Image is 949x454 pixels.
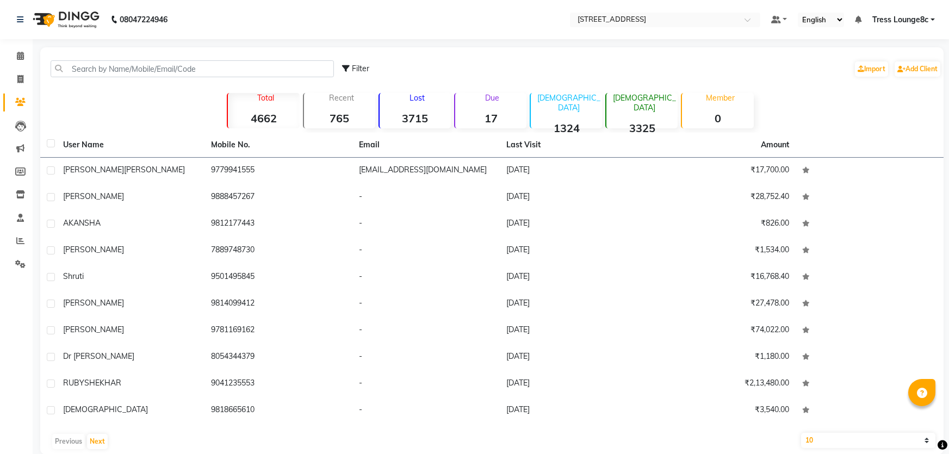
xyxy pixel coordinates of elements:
p: Due [457,93,526,103]
td: 9814099412 [204,291,352,318]
td: [DATE] [500,158,648,184]
span: [PERSON_NAME] [63,325,124,334]
strong: 1324 [531,121,602,135]
td: ₹17,700.00 [648,158,796,184]
p: [DEMOGRAPHIC_DATA] [535,93,602,113]
td: 7889748730 [204,238,352,264]
span: [PERSON_NAME] [63,245,124,254]
td: - [352,291,500,318]
p: Recent [308,93,375,103]
span: [PERSON_NAME] [63,165,124,175]
img: logo [28,4,102,35]
td: 9812177443 [204,211,352,238]
span: [DEMOGRAPHIC_DATA] [63,405,148,414]
td: [DATE] [500,371,648,397]
span: [PERSON_NAME] [124,165,185,175]
a: Add Client [895,61,940,77]
td: ₹826.00 [648,211,796,238]
span: Tress Lounge8c [872,14,928,26]
th: Amount [754,133,796,157]
span: Dr [PERSON_NAME] [63,351,134,361]
td: ₹74,022.00 [648,318,796,344]
strong: 4662 [228,111,299,125]
strong: 3715 [380,111,451,125]
th: Email [352,133,500,158]
td: - [352,318,500,344]
td: - [352,184,500,211]
strong: 0 [682,111,753,125]
td: ₹2,13,480.00 [648,371,796,397]
p: [DEMOGRAPHIC_DATA] [611,93,678,113]
td: [DATE] [500,238,648,264]
td: ₹3,540.00 [648,397,796,424]
td: ₹16,768.40 [648,264,796,291]
td: - [352,344,500,371]
th: User Name [57,133,204,158]
b: 08047224946 [120,4,168,35]
span: Filter [352,64,369,73]
td: ₹28,752.40 [648,184,796,211]
td: [DATE] [500,397,648,424]
td: [DATE] [500,344,648,371]
td: 9041235553 [204,371,352,397]
p: Member [686,93,753,103]
td: [DATE] [500,184,648,211]
p: Total [232,93,299,103]
span: [PERSON_NAME] [63,298,124,308]
span: Shruti [63,271,84,281]
td: [DATE] [500,264,648,291]
td: 9781169162 [204,318,352,344]
span: AKANSHA [63,218,101,228]
span: SHEKHAR [84,378,121,388]
th: Last Visit [500,133,648,158]
td: 9888457267 [204,184,352,211]
strong: 17 [455,111,526,125]
th: Mobile No. [204,133,352,158]
td: [DATE] [500,211,648,238]
td: ₹1,534.00 [648,238,796,264]
td: - [352,371,500,397]
strong: 3325 [606,121,678,135]
input: Search by Name/Mobile/Email/Code [51,60,334,77]
td: - [352,238,500,264]
td: ₹27,478.00 [648,291,796,318]
button: Next [87,434,108,449]
td: [DATE] [500,291,648,318]
td: - [352,211,500,238]
p: Lost [384,93,451,103]
strong: 765 [304,111,375,125]
td: 9779941555 [204,158,352,184]
span: [PERSON_NAME] [63,191,124,201]
td: [EMAIL_ADDRESS][DOMAIN_NAME] [352,158,500,184]
a: Import [855,61,888,77]
td: 8054344379 [204,344,352,371]
span: RUBY [63,378,84,388]
td: - [352,397,500,424]
td: - [352,264,500,291]
td: 9818665610 [204,397,352,424]
td: ₹1,180.00 [648,344,796,371]
td: 9501495845 [204,264,352,291]
td: [DATE] [500,318,648,344]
